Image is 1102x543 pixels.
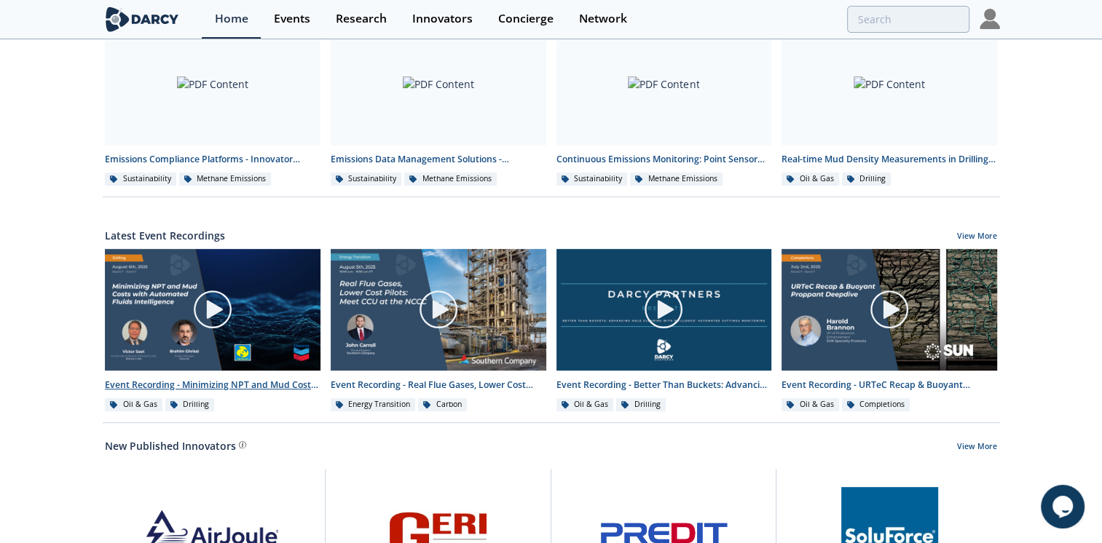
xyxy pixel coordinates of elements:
[556,173,628,186] div: Sustainability
[105,398,162,411] div: Oil & Gas
[100,23,326,187] a: PDF Content Emissions Compliance Platforms - Innovator Comparison Sustainability Methane Emissions
[103,7,182,32] img: logo-wide.svg
[105,438,236,453] a: New Published Innovators
[782,249,997,370] img: Video Content
[215,13,248,25] div: Home
[782,378,997,392] div: Event Recording - URTeC Recap & Buoyant Proppant Deepdive
[336,13,387,25] div: Research
[105,228,225,243] a: Latest Event Recordings
[556,249,772,370] img: Video Content
[105,153,320,166] div: Emissions Compliance Platforms - Innovator Comparison
[105,378,320,392] div: Event Recording - Minimizing NPT and Mud Costs with Automated Fluids Intelligence
[782,173,839,186] div: Oil & Gas
[331,153,546,166] div: Emissions Data Management Solutions - Technology Landscape
[957,231,997,244] a: View More
[274,13,310,25] div: Events
[556,398,614,411] div: Oil & Gas
[847,6,969,33] input: Advanced Search
[165,398,215,411] div: Drilling
[326,23,551,187] a: PDF Content Emissions Data Management Solutions - Technology Landscape Sustainability Methane Emi...
[782,398,839,411] div: Oil & Gas
[842,173,892,186] div: Drilling
[331,398,416,411] div: Energy Transition
[404,173,497,186] div: Methane Emissions
[412,13,473,25] div: Innovators
[192,289,233,330] img: play-chapters-gray.svg
[498,13,554,25] div: Concierge
[551,248,777,412] a: Video Content Event Recording - Better Than Buckets: Advancing Hole Cleaning with DrillDocs’ Auto...
[418,289,459,330] img: play-chapters-gray.svg
[643,289,684,330] img: play-chapters-gray.svg
[957,441,997,454] a: View More
[556,378,772,392] div: Event Recording - Better Than Buckets: Advancing Hole Cleaning with DrillDocs’ Automated Cuttings...
[331,378,546,392] div: Event Recording - Real Flue Gases, Lower Cost Pilots: Meet CCU at the NCCC
[776,248,1002,412] a: Video Content Event Recording - URTeC Recap & Buoyant Proppant Deepdive Oil & Gas Completions
[776,23,1002,187] a: PDF Content Real-time Mud Density Measurements in Drilling Operations - Innovator Comparison Oil ...
[869,289,910,330] img: play-chapters-gray.svg
[239,441,247,449] img: information.svg
[105,249,320,370] img: Video Content
[1041,485,1087,528] iframe: chat widget
[782,153,997,166] div: Real-time Mud Density Measurements in Drilling Operations - Innovator Comparison
[980,9,1000,29] img: Profile
[331,173,402,186] div: Sustainability
[842,398,910,411] div: Completions
[556,153,772,166] div: Continuous Emissions Monitoring: Point Sensor Network (PSN) - Innovator Comparison
[331,249,546,370] img: Video Content
[616,398,666,411] div: Drilling
[630,173,723,186] div: Methane Emissions
[326,248,551,412] a: Video Content Event Recording - Real Flue Gases, Lower Cost Pilots: Meet CCU at the NCCC Energy T...
[105,173,176,186] div: Sustainability
[179,173,272,186] div: Methane Emissions
[579,13,627,25] div: Network
[418,398,467,411] div: Carbon
[551,23,777,187] a: PDF Content Continuous Emissions Monitoring: Point Sensor Network (PSN) - Innovator Comparison Su...
[100,248,326,412] a: Video Content Event Recording - Minimizing NPT and Mud Costs with Automated Fluids Intelligence O...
